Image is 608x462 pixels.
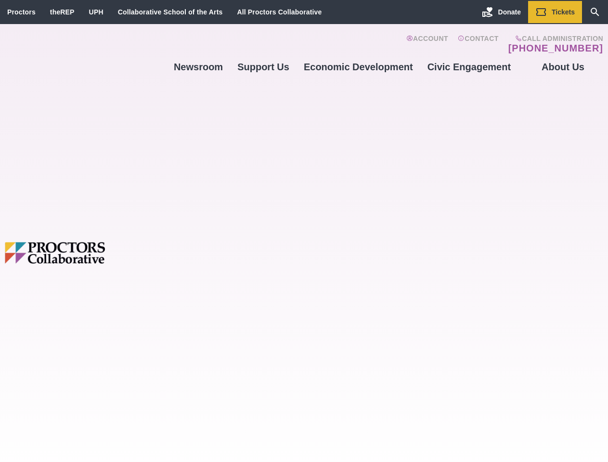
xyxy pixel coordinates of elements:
a: Contact [458,35,499,54]
a: Account [406,35,448,54]
a: Donate [475,1,528,23]
a: UPH [89,8,103,16]
span: Call Administration [505,35,603,42]
a: Proctors [7,8,36,16]
a: Search [582,1,608,23]
img: Proctors logo [5,242,167,264]
a: Tickets [528,1,582,23]
a: Support Us [230,54,297,80]
span: Donate [498,8,521,16]
span: Tickets [552,8,575,16]
a: theREP [50,8,75,16]
a: All Proctors Collaborative [237,8,322,16]
a: Economic Development [297,54,420,80]
a: Collaborative School of the Arts [118,8,223,16]
a: [PHONE_NUMBER] [508,42,603,54]
a: About Us [518,54,608,80]
a: Civic Engagement [420,54,518,80]
a: Newsroom [167,54,230,80]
